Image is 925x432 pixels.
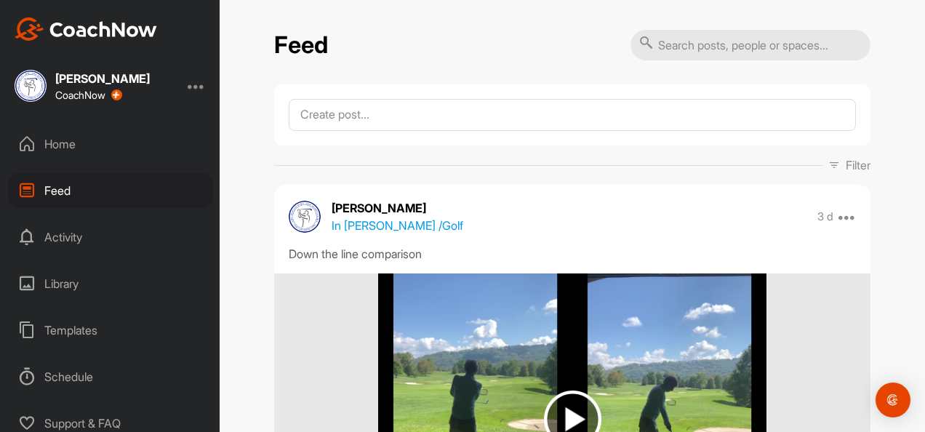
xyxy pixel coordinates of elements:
input: Search posts, people or spaces... [630,30,870,60]
h2: Feed [274,31,328,60]
p: Filter [846,156,870,174]
img: square_b91d554c033777275116ab573f7c46e6.jpg [15,70,47,102]
p: [PERSON_NAME] [332,199,463,217]
div: Activity [8,219,213,255]
div: Down the line comparison [289,245,856,263]
div: Templates [8,312,213,348]
div: [PERSON_NAME] [55,73,150,84]
img: CoachNow [15,17,157,41]
p: 3 d [817,209,833,224]
p: In [PERSON_NAME] / Golf [332,217,463,234]
div: Feed [8,172,213,209]
div: Library [8,265,213,302]
div: Schedule [8,359,213,395]
img: avatar [289,201,321,233]
div: Home [8,126,213,162]
div: CoachNow [55,89,122,101]
div: Open Intercom Messenger [876,383,910,417]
